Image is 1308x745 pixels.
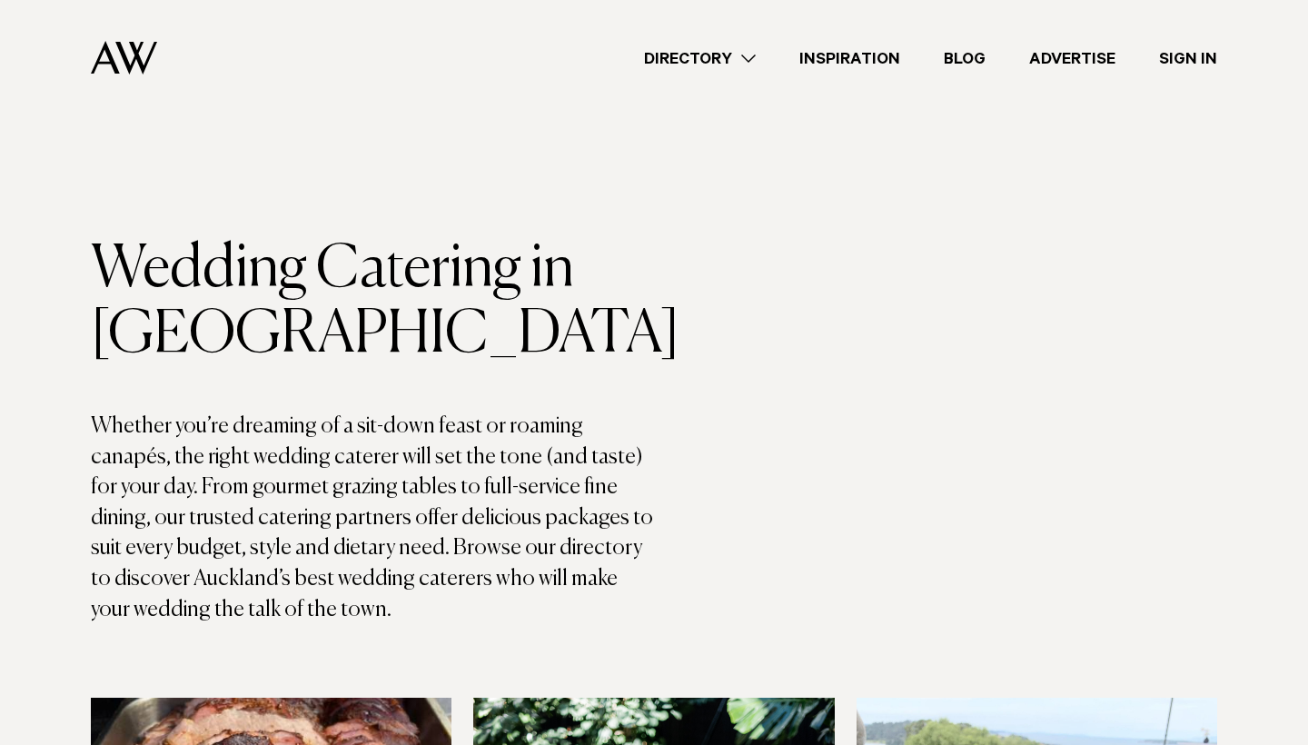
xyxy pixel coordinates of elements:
a: Directory [622,46,778,71]
img: Auckland Weddings Logo [91,41,157,74]
a: Blog [922,46,1007,71]
p: Whether you’re dreaming of a sit-down feast or roaming canapés, the right wedding caterer will se... [91,412,654,625]
h1: Wedding Catering in [GEOGRAPHIC_DATA] [91,237,654,368]
a: Sign In [1137,46,1239,71]
a: Inspiration [778,46,922,71]
a: Advertise [1007,46,1137,71]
